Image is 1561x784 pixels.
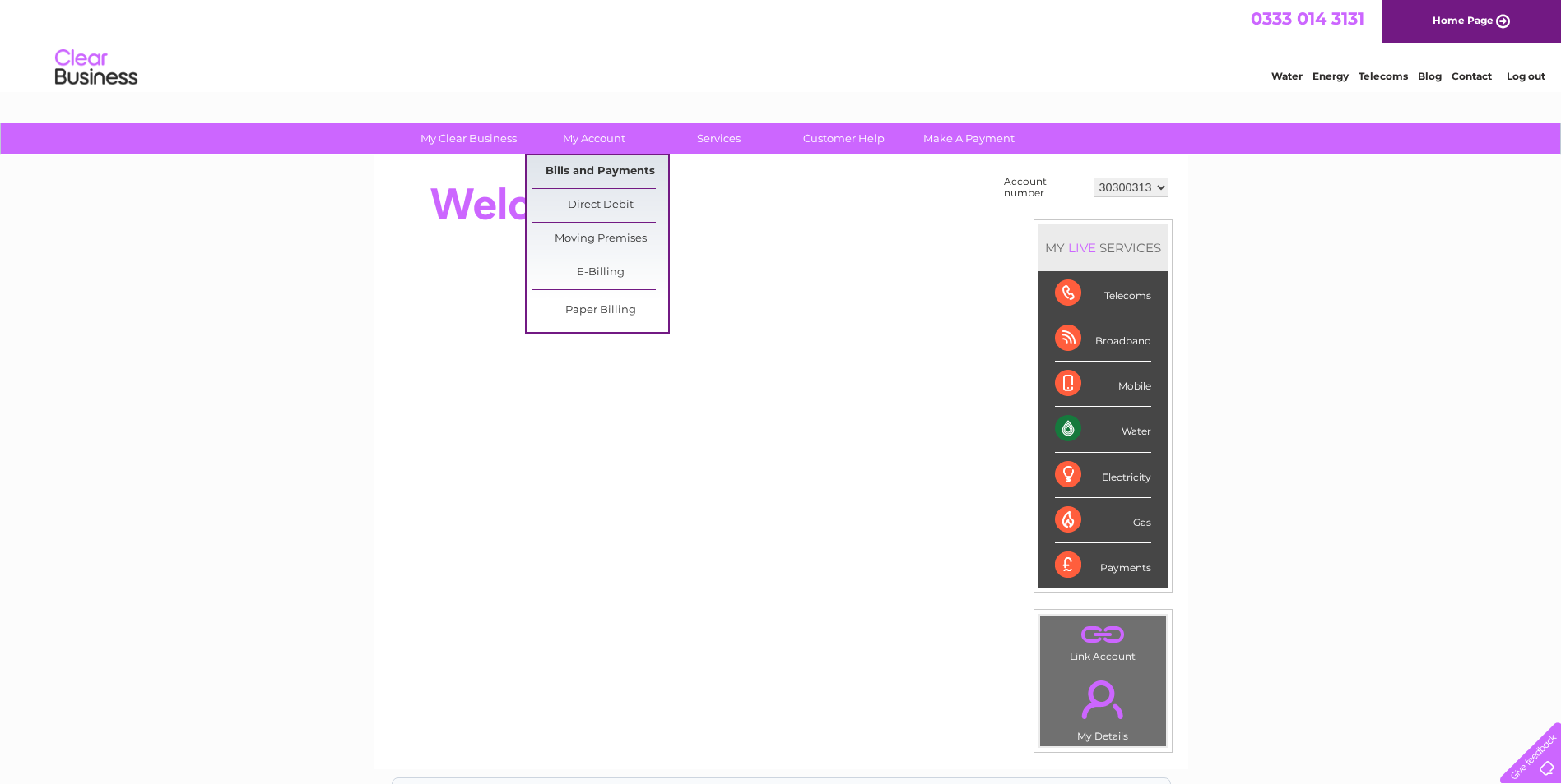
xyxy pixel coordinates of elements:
[1038,224,1168,271] div: MY SERVICES
[1452,70,1492,82] a: Contact
[1039,615,1167,666] td: Link Account
[776,123,912,154] a: Customer Help
[532,189,668,222] a: Direct Debit
[1359,70,1408,82] a: Telecoms
[1055,543,1151,588] div: Payments
[1312,70,1349,82] a: Energy
[1000,172,1089,203] td: Account number
[1271,70,1303,82] a: Water
[54,43,138,93] img: logo.png
[1044,620,1162,648] a: .
[401,123,537,154] a: My Clear Business
[393,9,1170,80] div: Clear Business is a trading name of Verastar Limited (registered in [GEOGRAPHIC_DATA] No. 3667643...
[1055,316,1151,362] div: Broadband
[1065,240,1099,256] div: LIVE
[532,294,668,327] a: Paper Billing
[1055,271,1151,316] div: Telecoms
[1055,362,1151,407] div: Mobile
[1055,407,1151,452] div: Water
[1418,70,1442,82] a: Blog
[532,155,668,188] a: Bills and Payments
[1044,671,1162,728] a: .
[651,123,787,154] a: Services
[532,256,668,289] a: E-Billing
[1507,70,1545,82] a: Log out
[1055,498,1151,543] div: Gas
[901,123,1037,154] a: Make A Payment
[1251,8,1364,29] a: 0333 014 3131
[1039,666,1167,747] td: My Details
[1055,453,1151,498] div: Electricity
[526,123,662,154] a: My Account
[532,223,668,256] a: Moving Premises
